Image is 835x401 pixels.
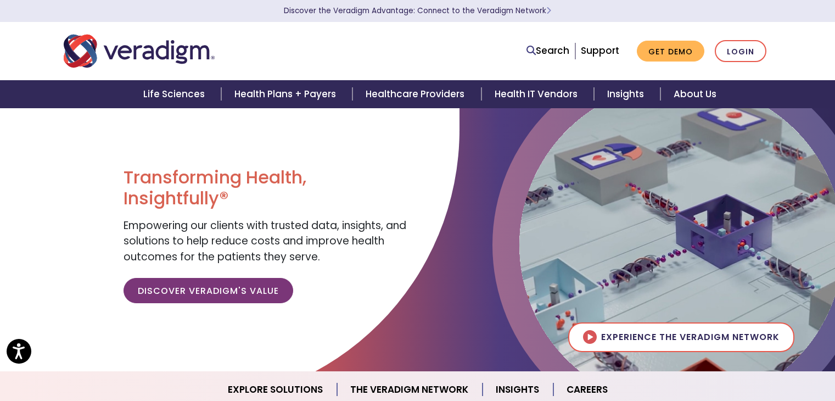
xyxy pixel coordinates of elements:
img: Veradigm logo [64,33,215,69]
a: Discover Veradigm's Value [124,278,293,303]
h1: Transforming Health, Insightfully® [124,167,409,209]
span: Empowering our clients with trusted data, insights, and solutions to help reduce costs and improv... [124,218,406,264]
a: Search [526,43,569,58]
a: Insights [594,80,660,108]
a: About Us [660,80,730,108]
a: Healthcare Providers [352,80,481,108]
a: Health Plans + Payers [221,80,352,108]
span: Learn More [546,5,551,16]
a: Get Demo [637,41,704,62]
a: Discover the Veradigm Advantage: Connect to the Veradigm NetworkLearn More [284,5,551,16]
a: Life Sciences [130,80,221,108]
a: Support [581,44,619,57]
a: Login [715,40,766,63]
a: Health IT Vendors [481,80,594,108]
